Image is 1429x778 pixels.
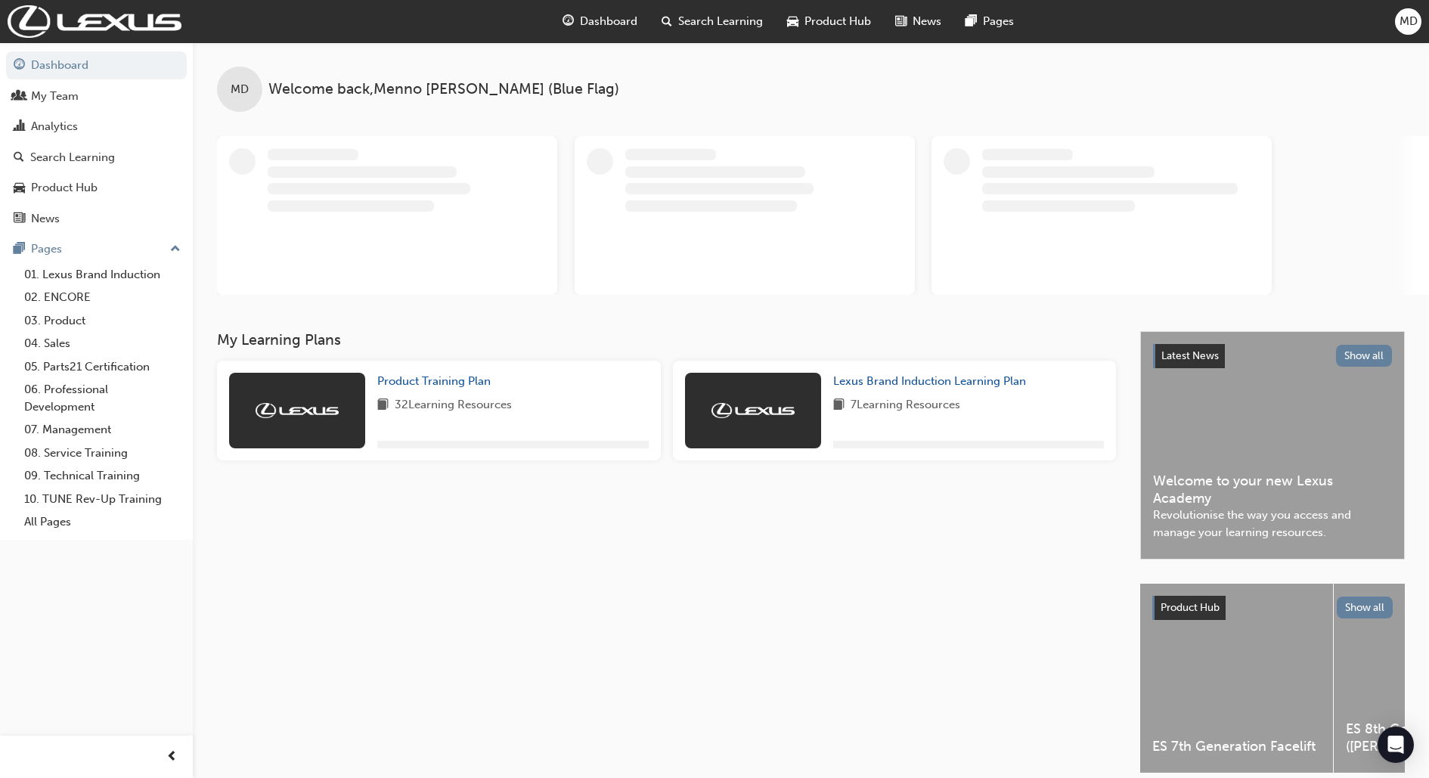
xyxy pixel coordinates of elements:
[1140,331,1405,559] a: Latest NewsShow allWelcome to your new Lexus AcademyRevolutionise the way you access and manage y...
[30,149,115,166] div: Search Learning
[18,378,187,418] a: 06. Professional Development
[649,6,775,37] a: search-iconSearch Learning
[1336,345,1393,367] button: Show all
[1152,596,1393,620] a: Product HubShow all
[31,179,98,197] div: Product Hub
[1153,344,1392,368] a: Latest NewsShow all
[1400,13,1418,30] span: MD
[14,59,25,73] span: guage-icon
[18,309,187,333] a: 03. Product
[14,151,24,165] span: search-icon
[8,5,181,38] img: Trak
[31,88,79,105] div: My Team
[14,120,25,134] span: chart-icon
[883,6,953,37] a: news-iconNews
[166,748,178,767] span: prev-icon
[395,396,512,415] span: 32 Learning Resources
[1161,601,1220,614] span: Product Hub
[6,235,187,263] button: Pages
[31,240,62,258] div: Pages
[711,403,795,418] img: Trak
[268,81,619,98] span: Welcome back , Menno [PERSON_NAME] (Blue Flag)
[231,81,249,98] span: MD
[18,355,187,379] a: 05. Parts21 Certification
[14,243,25,256] span: pages-icon
[18,286,187,309] a: 02. ENCORE
[1395,8,1421,35] button: MD
[913,13,941,30] span: News
[18,464,187,488] a: 09. Technical Training
[377,396,389,415] span: book-icon
[6,113,187,141] a: Analytics
[6,51,187,79] a: Dashboard
[851,396,960,415] span: 7 Learning Resources
[6,82,187,110] a: My Team
[377,373,497,390] a: Product Training Plan
[983,13,1014,30] span: Pages
[804,13,871,30] span: Product Hub
[18,418,187,442] a: 07. Management
[1140,584,1333,773] a: ES 7th Generation Facelift
[833,396,845,415] span: book-icon
[833,374,1026,388] span: Lexus Brand Induction Learning Plan
[563,12,574,31] span: guage-icon
[18,442,187,465] a: 08. Service Training
[18,332,187,355] a: 04. Sales
[18,488,187,511] a: 10. TUNE Rev-Up Training
[580,13,637,30] span: Dashboard
[6,174,187,202] a: Product Hub
[377,374,491,388] span: Product Training Plan
[31,118,78,135] div: Analytics
[1152,738,1321,755] span: ES 7th Generation Facelift
[1378,727,1414,763] div: Open Intercom Messenger
[1161,349,1219,362] span: Latest News
[18,263,187,287] a: 01. Lexus Brand Induction
[6,205,187,233] a: News
[6,144,187,172] a: Search Learning
[217,331,1116,349] h3: My Learning Plans
[1153,473,1392,507] span: Welcome to your new Lexus Academy
[895,12,907,31] span: news-icon
[170,240,181,259] span: up-icon
[775,6,883,37] a: car-iconProduct Hub
[14,181,25,195] span: car-icon
[833,373,1032,390] a: Lexus Brand Induction Learning Plan
[662,12,672,31] span: search-icon
[966,12,977,31] span: pages-icon
[18,510,187,534] a: All Pages
[953,6,1026,37] a: pages-iconPages
[1153,507,1392,541] span: Revolutionise the way you access and manage your learning resources.
[550,6,649,37] a: guage-iconDashboard
[256,403,339,418] img: Trak
[14,212,25,226] span: news-icon
[787,12,798,31] span: car-icon
[1337,597,1393,618] button: Show all
[678,13,763,30] span: Search Learning
[6,48,187,235] button: DashboardMy TeamAnalyticsSearch LearningProduct HubNews
[31,210,60,228] div: News
[14,90,25,104] span: people-icon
